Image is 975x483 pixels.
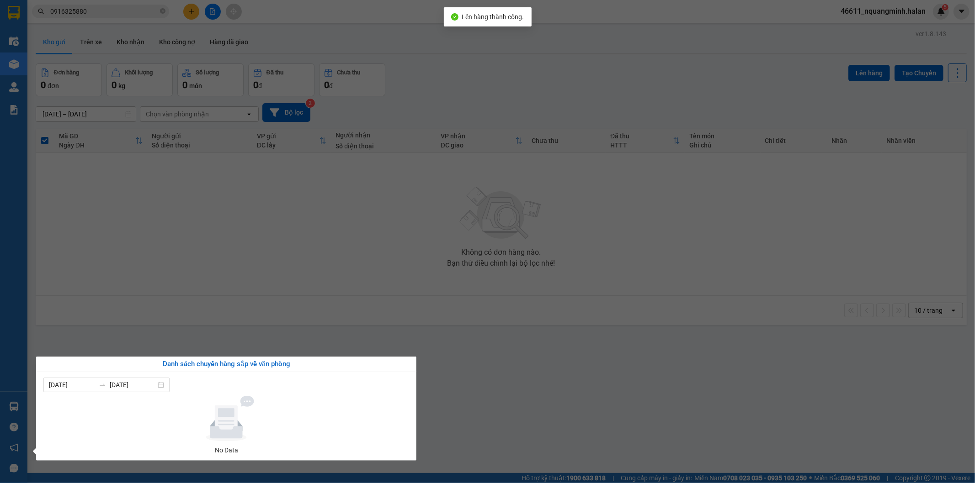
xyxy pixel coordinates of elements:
[451,13,458,21] span: check-circle
[47,445,405,455] div: No Data
[49,380,95,390] input: Từ ngày
[43,359,409,370] div: Danh sách chuyến hàng sắp về văn phòng
[462,13,524,21] span: Lên hàng thành công.
[99,381,106,388] span: to
[99,381,106,388] span: swap-right
[110,380,156,390] input: Đến ngày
